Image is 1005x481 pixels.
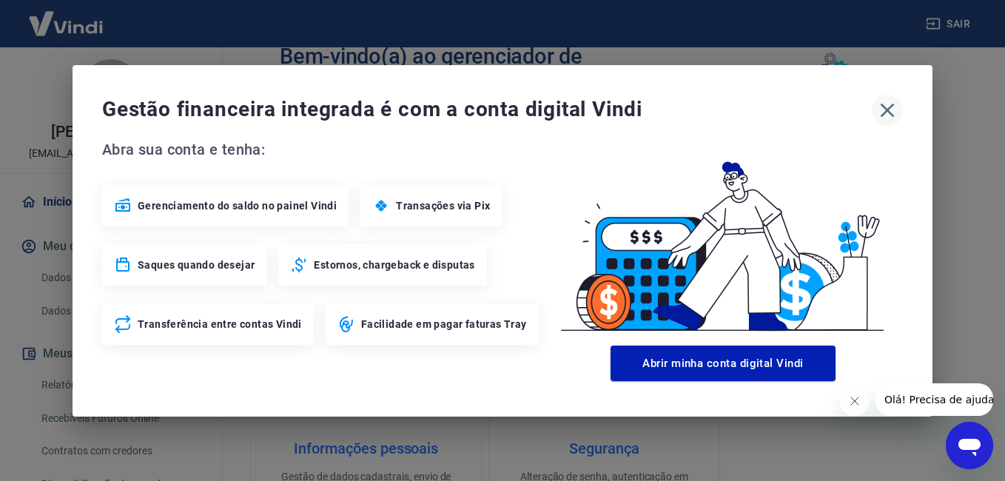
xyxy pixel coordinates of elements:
span: Olá! Precisa de ajuda? [9,10,124,22]
span: Transações via Pix [396,198,490,213]
iframe: Botão para abrir a janela de mensagens [946,422,993,469]
img: Good Billing [543,138,903,340]
span: Saques quando desejar [138,258,255,272]
span: Estornos, chargeback e disputas [314,258,474,272]
span: Facilidade em pagar faturas Tray [361,317,527,332]
iframe: Fechar mensagem [840,386,870,416]
span: Transferência entre contas Vindi [138,317,302,332]
span: Gestão financeira integrada é com a conta digital Vindi [102,95,872,124]
button: Abrir minha conta digital Vindi [611,346,836,381]
span: Gerenciamento do saldo no painel Vindi [138,198,337,213]
iframe: Mensagem da empresa [875,383,993,416]
span: Abra sua conta e tenha: [102,138,543,161]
